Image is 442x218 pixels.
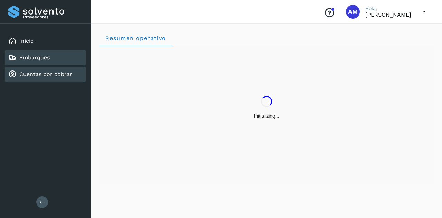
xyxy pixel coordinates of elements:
a: Inicio [19,38,34,44]
p: Proveedores [23,15,83,19]
div: Embarques [5,50,86,65]
span: Resumen operativo [105,35,166,41]
a: Cuentas por cobrar [19,71,72,77]
div: Inicio [5,34,86,49]
p: Hola, [365,6,411,11]
a: Embarques [19,54,50,61]
div: Cuentas por cobrar [5,67,86,82]
p: Angele Monserrat Manriquez Bisuett [365,11,411,18]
